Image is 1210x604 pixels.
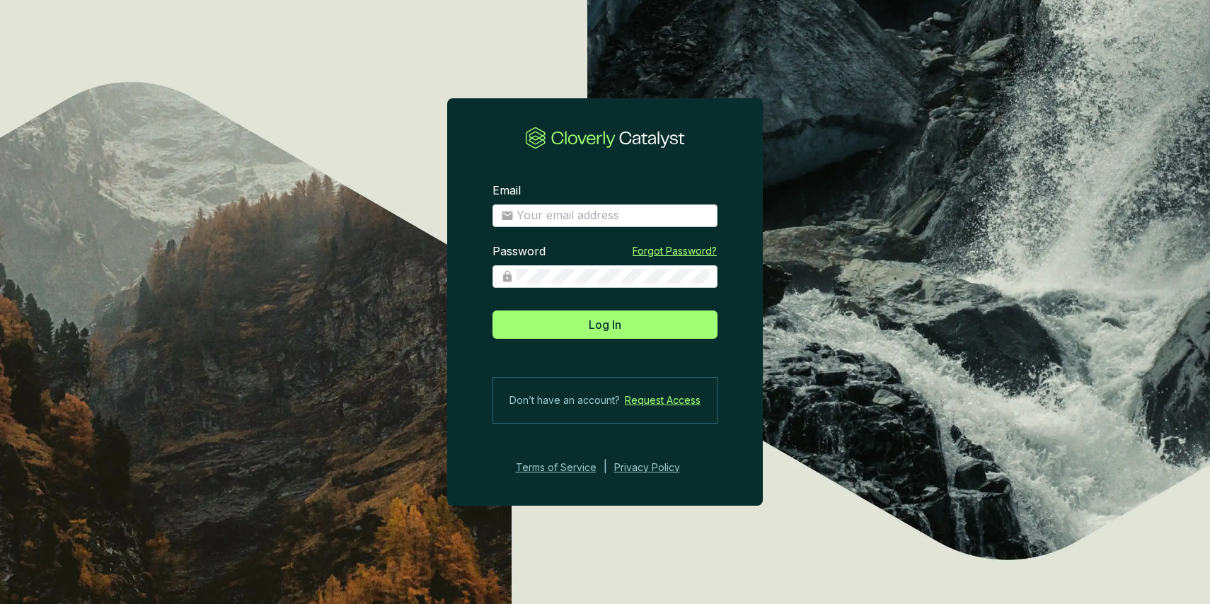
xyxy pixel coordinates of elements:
[492,310,718,339] button: Log In
[614,459,699,476] a: Privacy Policy
[492,244,546,260] label: Password
[509,392,620,409] span: Don’t have an account?
[633,244,717,258] a: Forgot Password?
[517,208,709,223] input: Email
[589,316,621,333] span: Log In
[604,459,607,476] div: |
[492,183,521,199] label: Email
[512,459,597,476] a: Terms of Service
[517,269,709,284] input: Password
[625,392,701,409] a: Request Access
